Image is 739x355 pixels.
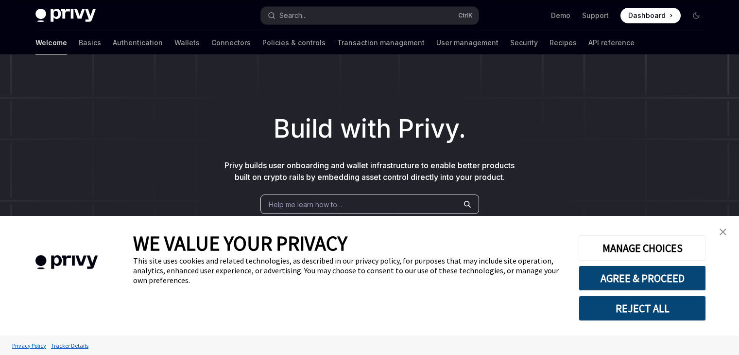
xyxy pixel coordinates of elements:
[113,31,163,54] a: Authentication
[720,229,726,235] img: close banner
[588,31,635,54] a: API reference
[79,31,101,54] a: Basics
[582,11,609,20] a: Support
[49,337,91,354] a: Tracker Details
[269,199,343,210] span: Help me learn how to…
[35,31,67,54] a: Welcome
[133,231,347,256] span: WE VALUE YOUR PRIVACY
[35,9,96,22] img: dark logo
[510,31,538,54] a: Security
[620,8,681,23] a: Dashboard
[628,11,666,20] span: Dashboard
[550,31,577,54] a: Recipes
[713,222,733,242] a: close banner
[133,256,564,285] div: This site uses cookies and related technologies, as described in our privacy policy, for purposes...
[262,31,326,54] a: Policies & controls
[579,296,706,321] button: REJECT ALL
[10,337,49,354] a: Privacy Policy
[261,7,479,24] button: Search...CtrlK
[279,10,307,21] div: Search...
[551,11,570,20] a: Demo
[211,31,251,54] a: Connectors
[579,266,706,291] button: AGREE & PROCEED
[688,8,704,23] button: Toggle dark mode
[337,31,425,54] a: Transaction management
[579,235,706,261] button: MANAGE CHOICES
[16,110,723,148] h1: Build with Privy.
[15,241,119,284] img: company logo
[224,160,515,182] span: Privy builds user onboarding and wallet infrastructure to enable better products built on crypto ...
[458,12,473,19] span: Ctrl K
[174,31,200,54] a: Wallets
[436,31,498,54] a: User management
